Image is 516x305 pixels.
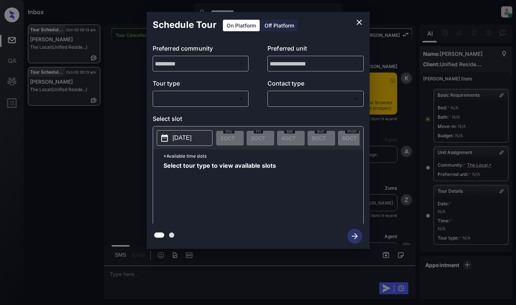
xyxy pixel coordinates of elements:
[163,150,363,163] p: *Available time slots
[352,15,367,30] button: close
[157,130,212,146] button: [DATE]
[267,79,364,91] p: Contact type
[153,44,249,56] p: Preferred community
[163,163,276,222] span: Select tour type to view available slots
[267,44,364,56] p: Preferred unit
[173,134,192,142] p: [DATE]
[153,114,364,126] p: Select slot
[153,79,249,91] p: Tour type
[147,12,223,38] h2: Schedule Tour
[223,20,260,31] div: On Platform
[261,20,298,31] div: Off Platform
